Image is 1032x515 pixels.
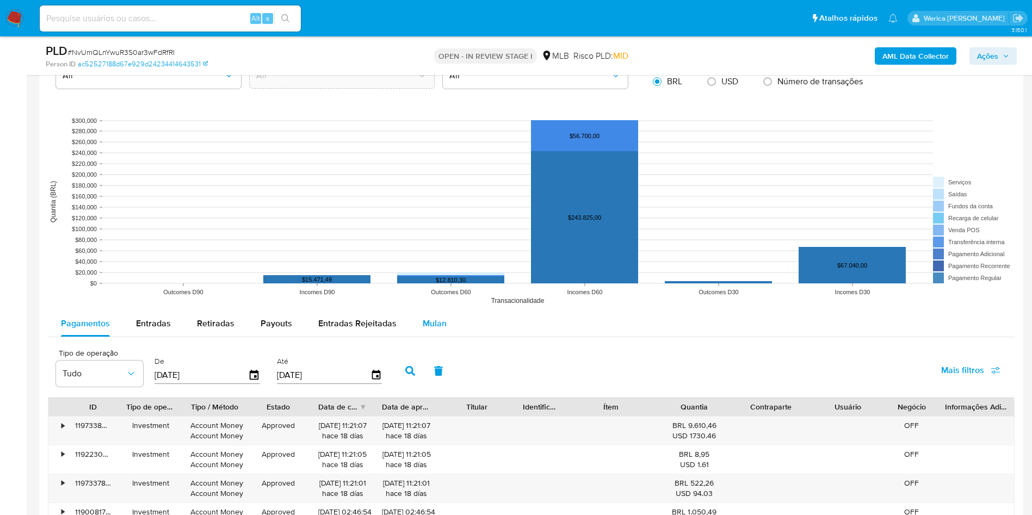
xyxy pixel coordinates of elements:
a: Sair [1012,13,1024,24]
button: AML Data Collector [875,47,956,65]
button: search-icon [274,11,296,26]
span: Alt [251,13,260,23]
button: Ações [969,47,1017,65]
span: Atalhos rápidos [819,13,877,24]
a: Notificações [888,14,898,23]
p: werica.jgaldencio@mercadolivre.com [924,13,1009,23]
span: Risco PLD: [573,50,628,62]
b: Person ID [46,59,76,69]
span: s [266,13,269,23]
b: AML Data Collector [882,47,949,65]
span: 3.150.1 [1011,26,1027,34]
span: # NvUmQLnYwuR3S0ar3wFdRfRI [67,47,175,58]
span: Ações [977,47,998,65]
div: MLB [541,50,569,62]
a: ac52527188d67e929d24234414643531 [78,59,208,69]
input: Pesquise usuários ou casos... [40,11,301,26]
p: OPEN - IN REVIEW STAGE I [434,48,537,64]
span: MID [613,49,628,62]
b: PLD [46,42,67,59]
